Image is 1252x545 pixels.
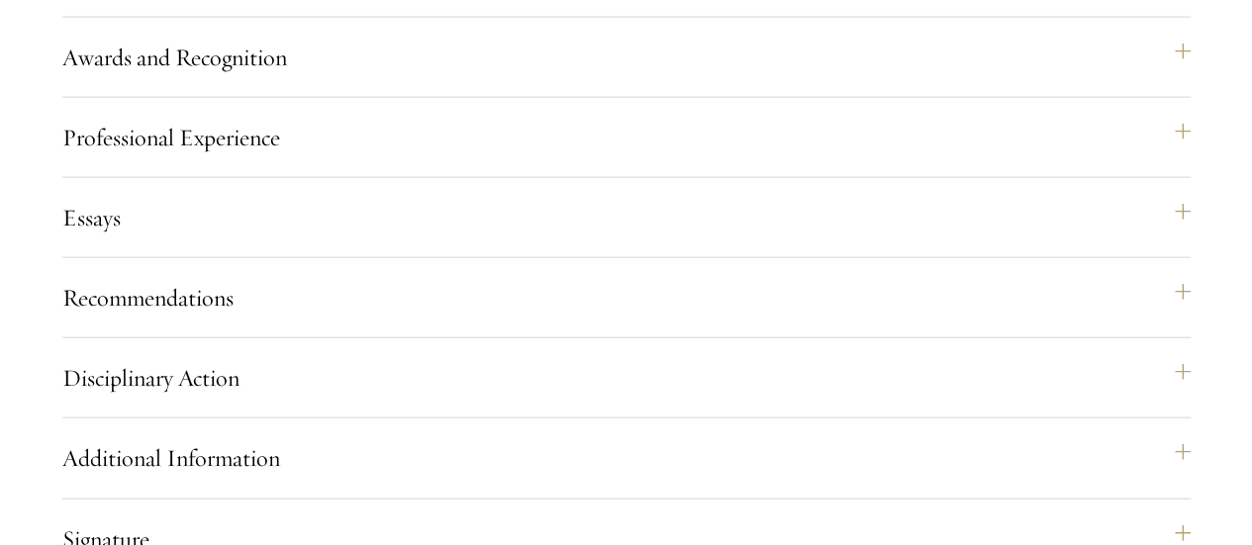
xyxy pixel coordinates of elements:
[62,114,1191,161] button: Professional Experience
[62,274,1191,321] button: Recommendations
[62,354,1191,402] button: Disciplinary Action
[62,34,1191,81] button: Awards and Recognition
[62,434,1191,482] button: Additional Information
[62,194,1191,241] button: Essays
